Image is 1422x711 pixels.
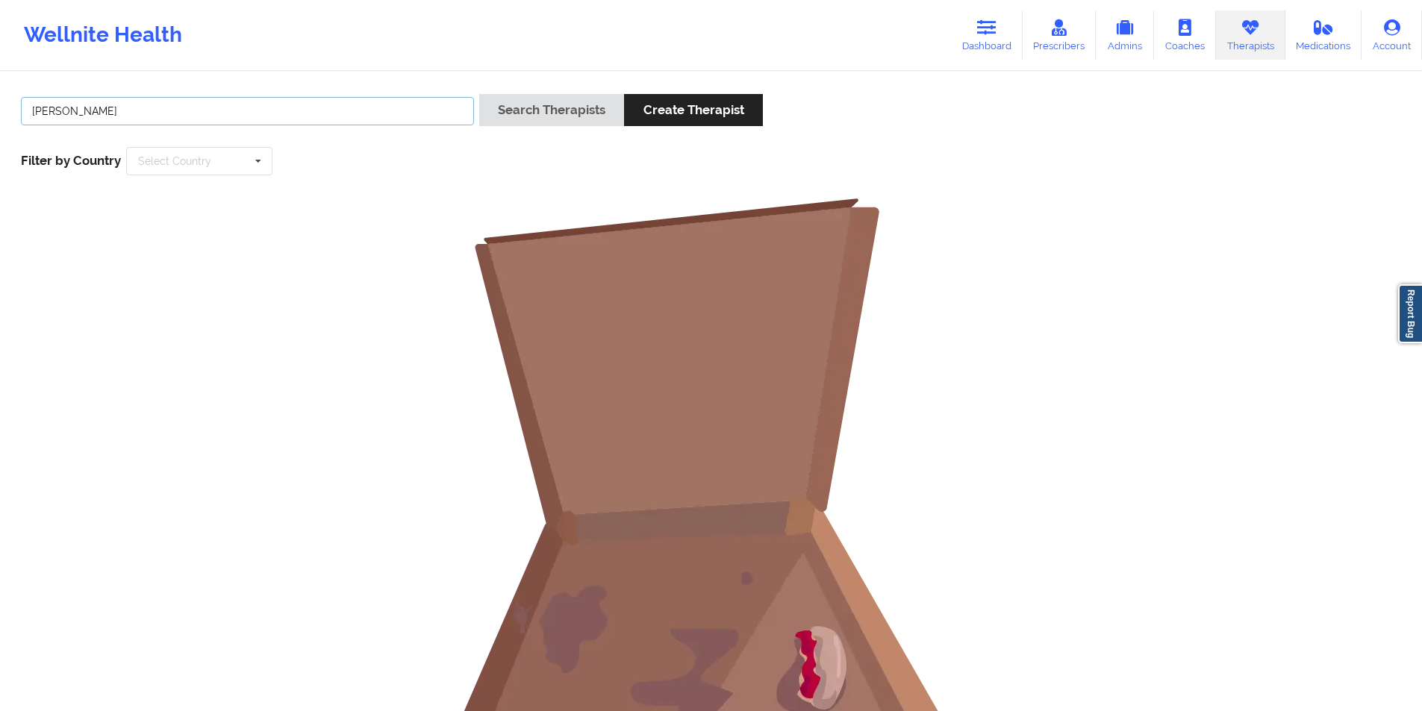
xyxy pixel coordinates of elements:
[21,153,121,168] span: Filter by Country
[951,10,1023,60] a: Dashboard
[479,94,624,126] button: Search Therapists
[1285,10,1362,60] a: Medications
[1023,10,1097,60] a: Prescribers
[21,97,474,125] input: Search Keywords
[624,94,762,126] button: Create Therapist
[1096,10,1154,60] a: Admins
[1154,10,1216,60] a: Coaches
[1216,10,1285,60] a: Therapists
[1398,284,1422,343] a: Report Bug
[1362,10,1422,60] a: Account
[138,156,211,166] div: Select Country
